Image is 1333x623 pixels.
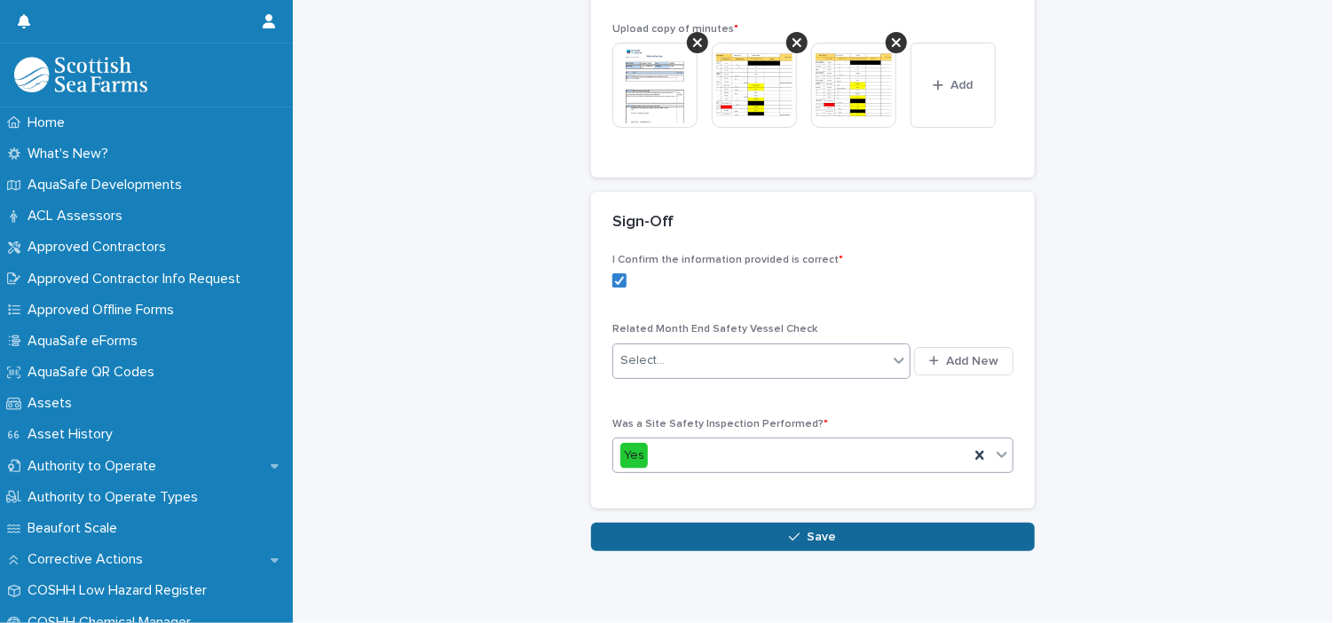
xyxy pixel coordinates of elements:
p: Assets [20,395,86,412]
p: Beaufort Scale [20,520,131,537]
p: ACL Assessors [20,208,137,225]
p: AquaSafe QR Codes [20,364,169,381]
p: AquaSafe eForms [20,333,152,350]
p: Approved Contractors [20,239,180,256]
p: What's New? [20,146,122,162]
p: AquaSafe Developments [20,177,196,193]
p: Corrective Actions [20,551,157,568]
span: I Confirm the information provided is correct [612,255,843,265]
img: bPIBxiqnSb2ggTQWdOVV [14,57,147,92]
span: Was a Site Safety Inspection Performed? [612,419,828,430]
div: Select... [620,351,665,370]
button: Add [911,43,996,128]
p: Authority to Operate [20,458,170,475]
span: Save [808,531,837,543]
p: Asset History [20,426,127,443]
button: Save [591,523,1035,551]
p: Approved Contractor Info Request [20,271,255,288]
p: Authority to Operate Types [20,489,212,506]
button: Add New [914,347,1014,375]
div: Yes [620,443,648,469]
span: Related Month End Safety Vessel Check [612,324,817,335]
span: Upload copy of minutes [612,24,738,35]
span: Add [951,79,974,91]
p: COSHH Low Hazard Register [20,582,221,599]
p: Approved Offline Forms [20,302,188,319]
span: Add New [946,355,998,367]
h2: Sign-Off [612,213,674,233]
p: Home [20,114,79,131]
